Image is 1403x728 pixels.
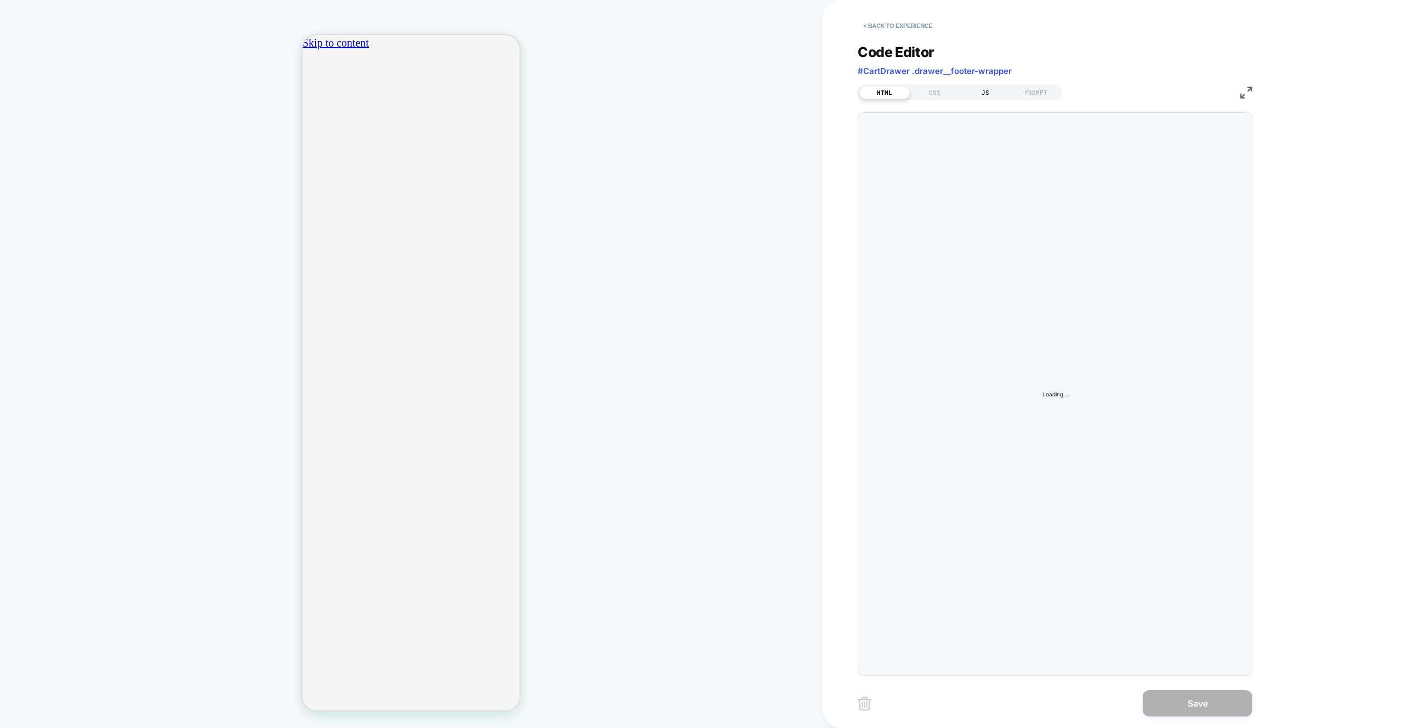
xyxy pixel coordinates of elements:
img: delete [858,697,871,710]
span: Code Editor [858,44,934,60]
button: < Back to experience [858,17,938,35]
div: JS [960,86,1011,99]
span: #CartDrawer .drawer__footer-wrapper [858,66,1012,76]
img: fullscreen [1240,87,1252,99]
div: CSS [910,86,960,99]
div: PROMPT [1011,86,1061,99]
div: HTML [859,86,910,99]
button: Save [1143,690,1252,716]
div: Loading... [864,118,1246,670]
